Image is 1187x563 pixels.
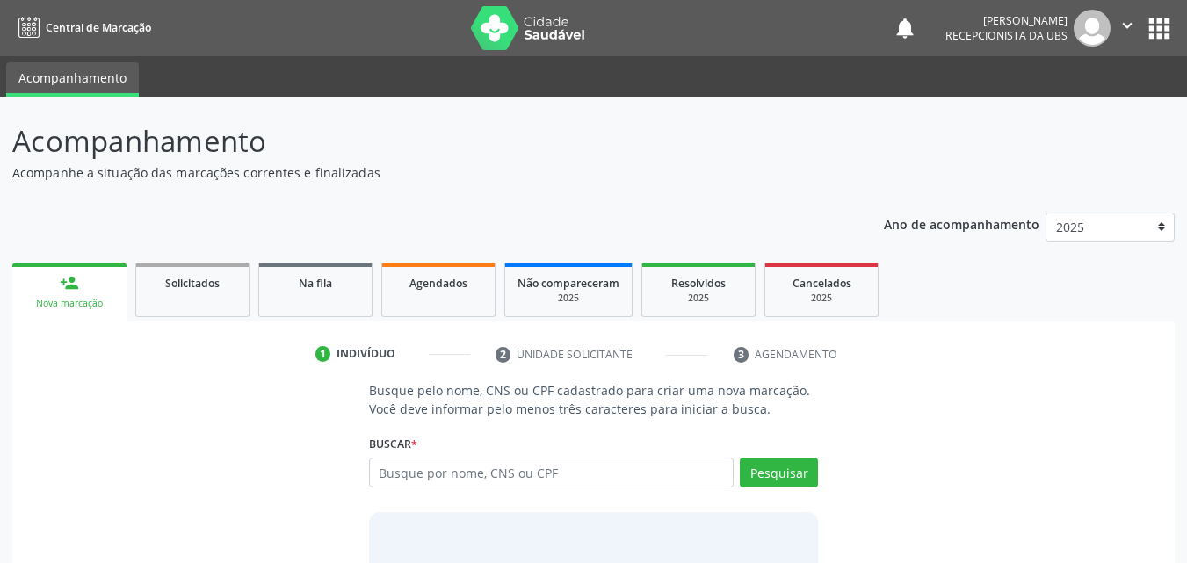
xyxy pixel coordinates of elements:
p: Acompanhamento [12,119,826,163]
label: Buscar [369,430,417,458]
p: Busque pelo nome, CNS ou CPF cadastrado para criar uma nova marcação. Você deve informar pelo men... [369,381,819,418]
span: Recepcionista da UBS [945,28,1068,43]
div: Nova marcação [25,297,114,310]
span: Na fila [299,276,332,291]
div: 2025 [518,292,619,305]
div: 2025 [778,292,865,305]
a: Central de Marcação [12,13,151,42]
span: Agendados [409,276,467,291]
div: 1 [315,346,331,362]
span: Cancelados [793,276,851,291]
div: [PERSON_NAME] [945,13,1068,28]
span: Resolvidos [671,276,726,291]
p: Acompanhe a situação das marcações correntes e finalizadas [12,163,826,182]
a: Acompanhamento [6,62,139,97]
div: person_add [60,273,79,292]
input: Busque por nome, CNS ou CPF [369,458,735,487]
img: img [1074,10,1111,47]
button: Pesquisar [740,458,818,487]
p: Ano de acompanhamento [884,213,1039,235]
button:  [1111,10,1144,47]
span: Não compareceram [518,276,619,291]
button: notifications [893,16,917,40]
button: apps [1144,13,1175,44]
div: Indivíduo [337,346,395,362]
span: Central de Marcação [46,20,151,35]
span: Solicitados [165,276,220,291]
div: 2025 [655,292,742,305]
i:  [1118,16,1137,35]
